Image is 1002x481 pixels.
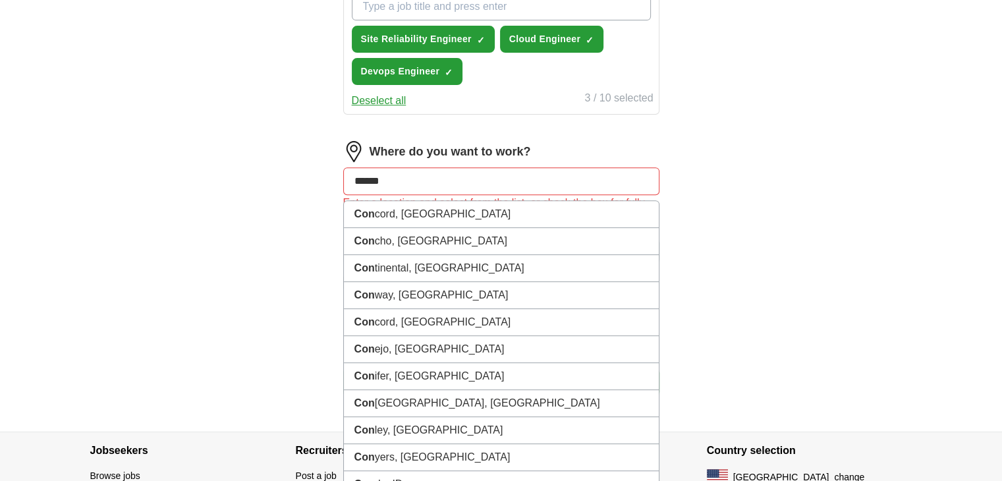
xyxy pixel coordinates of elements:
[354,289,375,300] strong: Con
[586,35,594,45] span: ✓
[344,255,659,282] li: tinental, [GEOGRAPHIC_DATA]
[354,397,375,409] strong: Con
[354,208,375,219] strong: Con
[354,316,375,327] strong: Con
[352,93,406,109] button: Deselect all
[344,417,659,444] li: ley, [GEOGRAPHIC_DATA]
[344,444,659,471] li: yers, [GEOGRAPHIC_DATA]
[354,235,375,246] strong: Con
[361,65,440,78] span: Devops Engineer
[352,58,463,85] button: Devops Engineer✓
[296,470,337,481] a: Post a job
[500,26,603,53] button: Cloud Engineer✓
[361,32,472,46] span: Site Reliability Engineer
[354,451,375,463] strong: Con
[477,35,485,45] span: ✓
[445,67,453,78] span: ✓
[370,143,531,161] label: Where do you want to work?
[352,26,495,53] button: Site Reliability Engineer✓
[707,432,912,469] h4: Country selection
[344,309,659,336] li: cord, [GEOGRAPHIC_DATA]
[354,370,375,382] strong: Con
[344,363,659,390] li: ifer, [GEOGRAPHIC_DATA]
[344,228,659,255] li: cho, [GEOGRAPHIC_DATA]
[344,282,659,309] li: way, [GEOGRAPHIC_DATA]
[584,90,653,109] div: 3 / 10 selected
[344,201,659,228] li: cord, [GEOGRAPHIC_DATA]
[344,390,659,417] li: [GEOGRAPHIC_DATA], [GEOGRAPHIC_DATA]
[90,470,140,481] a: Browse jobs
[354,262,375,273] strong: Con
[509,32,580,46] span: Cloud Engineer
[343,141,364,162] img: location.png
[344,336,659,363] li: ejo, [GEOGRAPHIC_DATA]
[343,195,659,227] div: Enter a location and select from the list, or check the box for fully remote roles
[354,424,375,436] strong: Con
[354,343,375,354] strong: Con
